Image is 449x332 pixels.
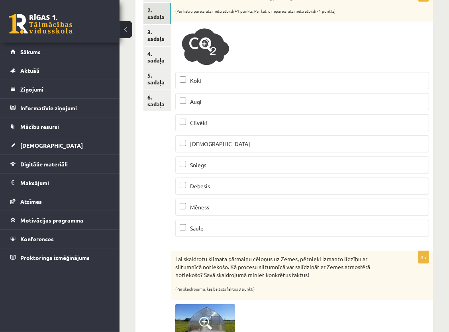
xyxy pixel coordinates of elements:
input: Augi [180,98,186,104]
a: Ziņojumi [10,80,110,98]
span: Sākums [20,48,41,55]
a: Aktuāli [10,61,110,80]
span: Sniegs [190,161,206,168]
body: Bagātinātā teksta redaktors, wiswyg-editor-user-answer-47433990773920 [8,8,245,16]
a: Proktoringa izmēģinājums [10,248,110,267]
span: Aktuāli [20,67,39,74]
a: Sākums [10,43,110,61]
a: 3. sadaļa [143,25,171,46]
sub: (Par katru pareizi atzīmētu atbildi +1 punkts. Par katru nepareizi atzīmētu atbildi - 1 punkts) [175,8,335,14]
a: Maksājumi [10,174,110,192]
a: Rīgas 1. Tālmācības vidusskola [9,14,73,34]
input: Cilvēki [180,119,186,125]
span: Mācību resursi [20,123,59,130]
a: 4. sadaļa [143,47,171,68]
span: Proktoringa izmēģinājums [20,254,90,261]
input: Koki [180,76,186,83]
span: Saule [190,225,204,232]
span: Konferences [20,235,54,242]
a: Konferences [10,230,110,248]
a: Atzīmes [10,192,110,211]
a: 6. sadaļa [143,90,171,111]
a: [DEMOGRAPHIC_DATA] [10,136,110,154]
p: Lai skaidrotu klimata pārmaiņu cēloņus uz Zemes, pētnieki izmanto līdzību ar siltumnīcā notiekošo... [175,255,389,279]
p: 3p [418,251,429,264]
a: Informatīvie ziņojumi [10,99,110,117]
span: Mēness [190,203,209,211]
legend: Informatīvie ziņojumi [20,99,110,117]
span: Atzīmes [20,198,42,205]
a: Mācību resursi [10,117,110,136]
span: Koki [190,77,201,84]
legend: Maksājumi [20,174,110,192]
a: 2. sadaļa [143,3,171,24]
a: Digitālie materiāli [10,155,110,173]
input: Mēness [180,203,186,209]
span: Debesis [190,182,210,189]
input: Sniegs [180,161,186,167]
span: [DEMOGRAPHIC_DATA] [190,140,250,147]
img: co2.png [175,26,235,68]
span: Cilvēki [190,119,207,126]
span: Motivācijas programma [20,217,83,224]
span: Digitālie materiāli [20,160,68,168]
legend: Ziņojumi [20,80,110,98]
a: Motivācijas programma [10,211,110,229]
span: Augi [190,98,202,105]
input: Debesis [180,182,186,188]
input: [DEMOGRAPHIC_DATA] [180,140,186,146]
a: 5. sadaļa [143,68,171,90]
span: [DEMOGRAPHIC_DATA] [20,142,83,149]
input: Saule [180,224,186,230]
sub: (Par skaidrojumu, kas baltīsts faktos 3 punkti) [175,286,255,292]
